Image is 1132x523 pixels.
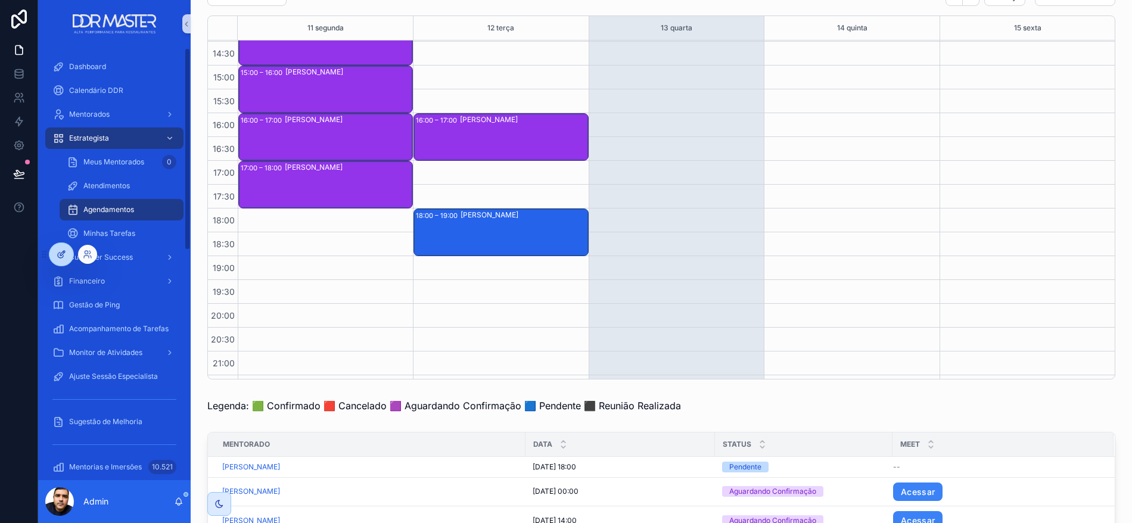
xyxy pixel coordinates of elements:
span: Sugestão de Melhoria [69,417,142,427]
span: 19:00 [210,263,238,273]
span: 17:00 [210,167,238,178]
span: Status [723,440,751,449]
div: 16:00 – 17:00 [416,114,460,126]
span: Monitor de Atividades [69,348,142,357]
div: [PERSON_NAME] [460,115,587,124]
div: Pendente [729,462,761,472]
div: 10.521 [148,460,176,474]
span: Data [533,440,552,449]
a: Agendamentos [60,199,184,220]
p: Admin [83,496,108,508]
span: Meet [900,440,920,449]
button: 13 quarta [661,16,692,40]
a: Calendário DDR [45,80,184,101]
span: 16:00 [210,120,238,130]
a: [PERSON_NAME] [222,462,280,472]
div: 15:00 – 16:00[PERSON_NAME] [239,66,412,113]
a: Pendente [722,462,885,472]
span: 21:00 [210,358,238,368]
span: Acompanhamento de Tarefas [69,324,169,334]
span: 18:00 [210,215,238,225]
a: Aguardando Confirmação [722,486,885,497]
span: Agendamentos [83,205,134,214]
div: 18:00 – 19:00[PERSON_NAME] [414,209,587,256]
span: Mentorado [223,440,270,449]
div: 16:00 – 17:00[PERSON_NAME] [414,114,587,160]
a: Customer Success [45,247,184,268]
span: 18:30 [210,239,238,249]
div: [PERSON_NAME] [285,163,412,172]
a: [PERSON_NAME] [222,487,280,496]
a: Financeiro [45,270,184,292]
span: 16:30 [210,144,238,154]
div: [PERSON_NAME] [285,67,412,77]
a: Meus Mentorados0 [60,151,184,173]
span: 20:30 [208,334,238,344]
a: [DATE] 00:00 [533,487,708,496]
a: Mentorados [45,104,184,125]
span: Calendário DDR [69,86,123,95]
button: 14 quinta [837,16,867,40]
a: [PERSON_NAME] [222,462,518,472]
span: Customer Success [69,253,133,262]
a: Minhas Tarefas [60,223,184,244]
span: -- [893,462,900,472]
span: 20:00 [208,310,238,320]
span: Ajuste Sessão Especialista [69,372,158,381]
a: [DATE] 18:00 [533,462,708,472]
span: 15:00 [210,72,238,82]
span: 14:30 [210,48,238,58]
a: -- [893,462,1099,472]
span: [DATE] 00:00 [533,487,579,496]
a: Monitor de Atividades [45,342,184,363]
div: 0 [162,155,176,169]
img: App logo [73,14,156,33]
div: 17:00 – 18:00 [241,162,285,174]
div: [PERSON_NAME] [285,115,412,124]
span: Meus Mentorados [83,157,144,167]
a: Acompanhamento de Tarefas [45,318,184,340]
div: 16:00 – 17:00 [241,114,285,126]
div: 16:00 – 17:00[PERSON_NAME] [239,114,412,160]
a: Atendimentos [60,175,184,197]
a: Sugestão de Melhoria [45,411,184,432]
span: Mentorados [69,110,110,119]
button: 11 segunda [307,16,344,40]
span: Dashboard [69,62,106,71]
a: Gestão de Ping [45,294,184,316]
div: Aguardando Confirmação [729,486,816,497]
span: Mentorias e Imersões [69,462,142,472]
div: 15:00 – 16:00 [241,67,285,79]
button: 12 terça [487,16,514,40]
div: 17:00 – 18:00[PERSON_NAME] [239,161,412,208]
a: [PERSON_NAME] [222,487,518,496]
span: Legenda: 🟩 Confirmado 🟥 Cancelado 🟪 Aguardando Confirmação 🟦 Pendente ⬛️ Reunião Realizada [207,400,681,412]
span: Gestão de Ping [69,300,120,310]
a: Mentorias e Imersões10.521 [45,456,184,478]
span: Atendimentos [83,181,130,191]
a: Dashboard [45,56,184,77]
a: Acessar [893,482,1099,502]
div: 14:00 – 15:00[PERSON_NAME] [239,18,412,65]
div: [PERSON_NAME] [461,210,587,220]
span: Estrategista [69,133,109,143]
span: 19:30 [210,287,238,297]
button: 15 sexta [1014,16,1041,40]
span: 15:30 [210,96,238,106]
span: 17:30 [210,191,238,201]
a: Acessar [893,482,943,502]
div: scrollable content [38,48,191,480]
span: [DATE] 18:00 [533,462,576,472]
div: 18:00 – 19:00 [416,210,461,222]
span: Minhas Tarefas [83,229,135,238]
a: Ajuste Sessão Especialista [45,366,184,387]
span: Financeiro [69,276,105,286]
a: Estrategista [45,127,184,149]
